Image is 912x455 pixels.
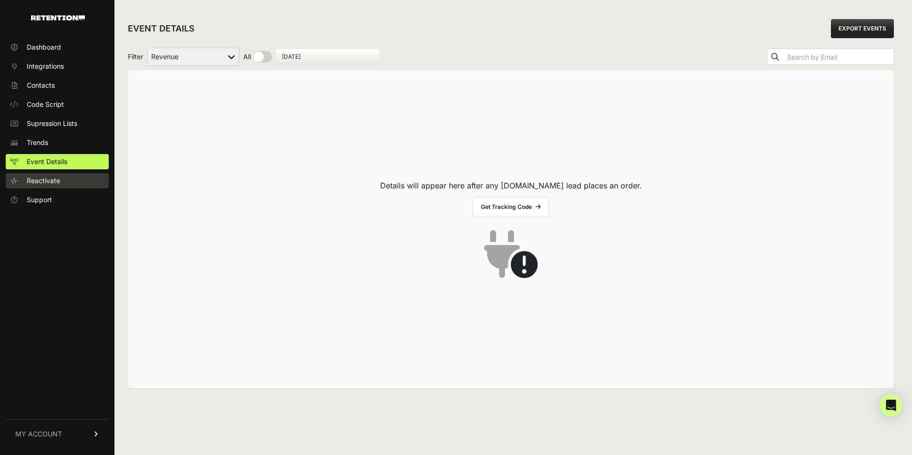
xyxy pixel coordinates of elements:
a: Reactivate [6,173,109,188]
span: Dashboard [27,42,61,52]
input: Search by Email [785,51,893,64]
a: Get Tracking Code [473,197,549,217]
a: Event Details [6,154,109,169]
span: MY ACCOUNT [15,429,62,439]
p: Details will appear here after any [DOMAIN_NAME] lead places an order. [380,180,642,191]
a: EXPORT EVENTS [831,19,894,38]
span: Event Details [27,157,67,166]
img: Retention.com [31,15,85,21]
a: Support [6,192,109,207]
a: Supression Lists [6,116,109,131]
div: Open Intercom Messenger [880,394,902,417]
a: Integrations [6,59,109,74]
span: Integrations [27,62,64,71]
span: Contacts [27,81,55,90]
h2: EVENT DETAILS [128,22,195,35]
a: Dashboard [6,40,109,55]
a: MY ACCOUNT [6,419,109,448]
select: Filter [147,48,239,66]
span: Reactivate [27,176,60,186]
a: Trends [6,135,109,150]
span: Supression Lists [27,119,77,128]
span: Trends [27,138,48,147]
span: Code Script [27,100,64,109]
a: Contacts [6,78,109,93]
a: Code Script [6,97,109,112]
span: Filter [128,52,143,62]
span: Support [27,195,52,205]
